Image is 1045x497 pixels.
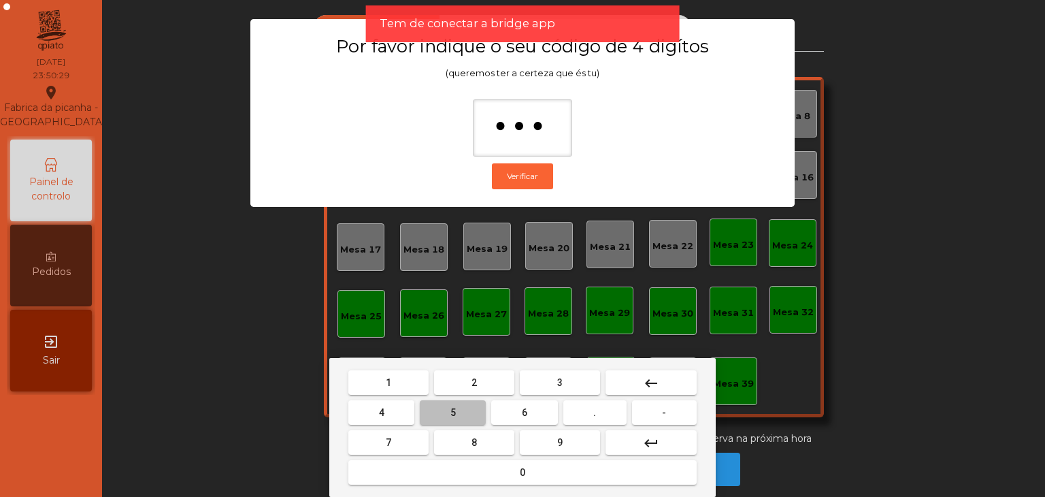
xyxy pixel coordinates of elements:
mat-icon: keyboard_backspace [643,375,659,391]
span: 7 [386,437,391,448]
span: 4 [379,407,384,418]
span: 6 [522,407,527,418]
button: 9 [520,430,600,455]
span: 5 [450,407,456,418]
button: 1 [348,370,429,395]
button: - [632,400,697,425]
span: Tem de conectar a bridge app [380,15,555,32]
button: 7 [348,430,429,455]
span: - [662,407,666,418]
button: 0 [348,460,697,485]
button: 8 [434,430,514,455]
span: 0 [520,467,525,478]
span: 2 [471,377,477,388]
button: Verificar [492,163,553,189]
button: 6 [491,400,557,425]
span: (queremos ter a certeza que és tu) [446,68,599,78]
span: 9 [557,437,563,448]
h3: Por favor indique o seu código de 4 digítos [277,35,768,57]
span: 8 [471,437,477,448]
button: . [563,400,627,425]
button: 3 [520,370,600,395]
span: . [593,407,596,418]
span: 3 [557,377,563,388]
button: 4 [348,400,414,425]
button: 2 [434,370,514,395]
span: 1 [386,377,391,388]
mat-icon: keyboard_return [643,435,659,451]
button: 5 [420,400,486,425]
